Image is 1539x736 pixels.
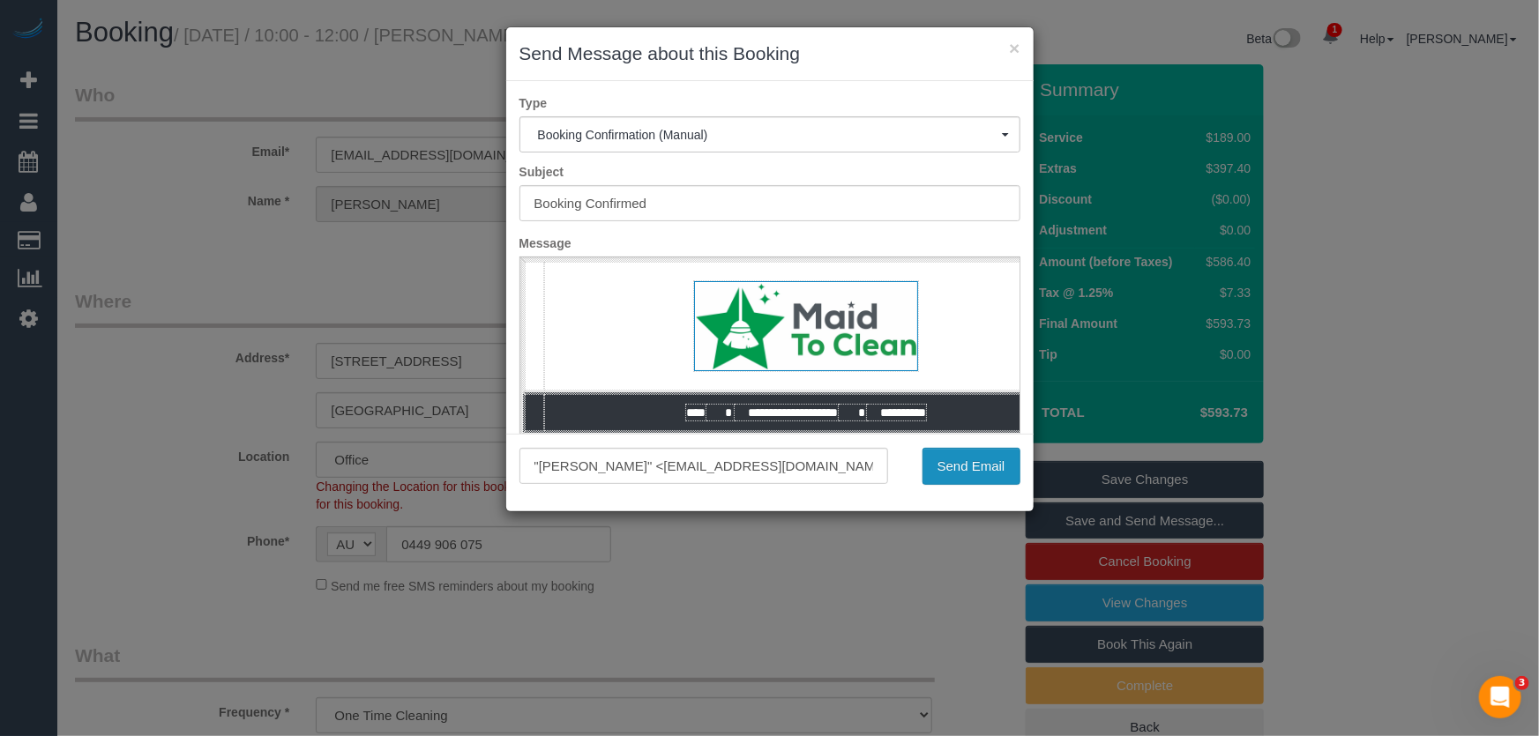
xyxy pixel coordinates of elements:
label: Message [506,234,1034,252]
label: Subject [506,163,1034,181]
span: Booking Confirmation (Manual) [538,128,1002,142]
iframe: Intercom live chat [1479,676,1521,718]
iframe: Rich Text Editor, editor1 [520,257,1020,532]
h3: Send Message about this Booking [519,41,1020,67]
input: Subject [519,185,1020,221]
button: Booking Confirmation (Manual) [519,116,1020,152]
button: Send Email [923,448,1020,485]
button: × [1009,39,1020,57]
label: Type [506,94,1034,112]
span: 3 [1515,676,1529,690]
